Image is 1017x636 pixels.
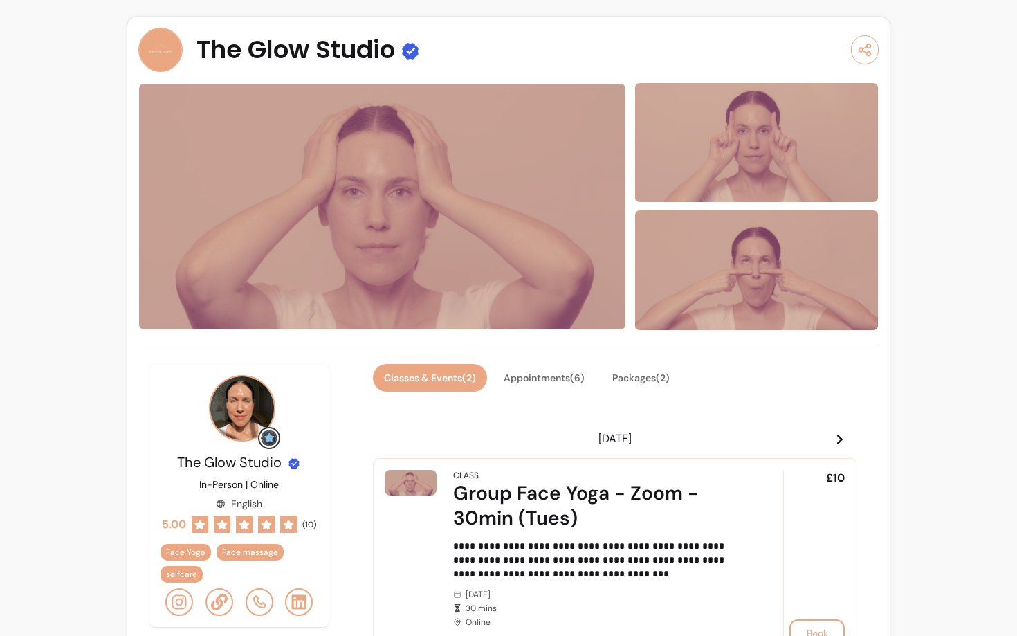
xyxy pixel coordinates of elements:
span: The Glow Studio [196,36,395,64]
img: Provider image [138,28,183,72]
span: ( 10 ) [302,519,316,530]
span: 5.00 [162,516,186,533]
span: Face massage [222,547,278,558]
img: Provider image [209,375,275,442]
img: image-0 [138,83,627,330]
p: In-Person | Online [199,478,279,491]
button: Appointments(6) [493,364,596,392]
div: Class [453,470,479,481]
span: 30 mins [466,603,744,614]
span: selfcare [166,569,197,580]
button: Packages(2) [601,364,681,392]
button: Classes & Events(2) [373,364,487,392]
div: English [216,497,262,511]
header: [DATE] [373,425,856,453]
img: Grow [261,430,277,446]
span: £10 [826,470,845,487]
div: [DATE] Online [453,589,744,628]
span: Face Yoga [166,547,205,558]
img: Group Face Yoga - Zoom - 30min (Tues) [385,470,437,496]
div: Group Face Yoga - Zoom - 30min (Tues) [453,481,744,531]
img: image-1 [634,82,879,204]
img: image-2 [634,209,879,331]
span: The Glow Studio [177,453,282,471]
